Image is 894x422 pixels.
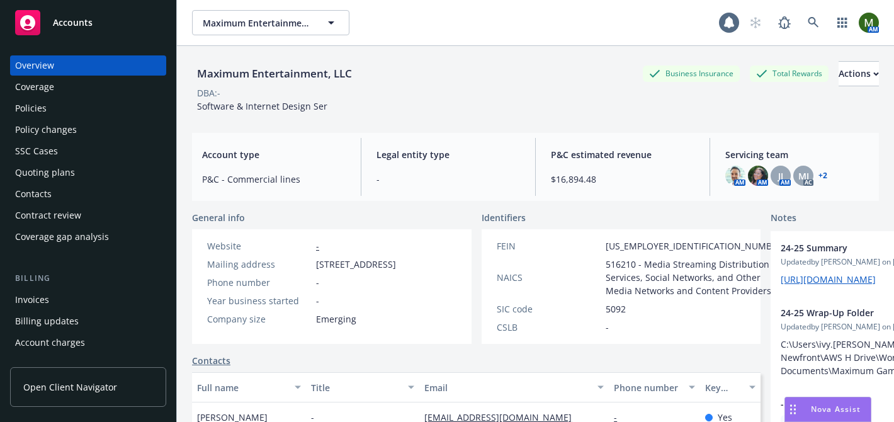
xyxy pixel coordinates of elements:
[643,66,740,81] div: Business Insurance
[497,239,601,253] div: FEIN
[785,397,801,421] div: Drag to move
[10,333,166,353] a: Account charges
[772,10,797,35] a: Report a Bug
[207,276,311,289] div: Phone number
[15,120,77,140] div: Policy changes
[15,141,58,161] div: SSC Cases
[316,276,319,289] span: -
[197,86,220,100] div: DBA: -
[606,302,626,316] span: 5092
[801,10,826,35] a: Search
[10,98,166,118] a: Policies
[376,173,520,186] span: -
[192,66,357,82] div: Maximum Entertainment, LLC
[207,239,311,253] div: Website
[15,354,89,374] div: Installment plans
[10,77,166,97] a: Coverage
[10,311,166,331] a: Billing updates
[497,321,601,334] div: CSLB
[424,381,590,394] div: Email
[192,372,306,402] button: Full name
[15,227,109,247] div: Coverage gap analysis
[202,173,346,186] span: P&C - Commercial lines
[419,372,609,402] button: Email
[15,55,54,76] div: Overview
[859,13,879,33] img: photo
[609,372,699,402] button: Phone number
[606,239,786,253] span: [US_EMPLOYER_IDENTIFICATION_NUMBER]
[725,166,745,186] img: photo
[497,271,601,284] div: NAICS
[811,404,861,414] span: Nova Assist
[778,169,783,183] span: JJ
[839,61,879,86] button: Actions
[10,227,166,247] a: Coverage gap analysis
[10,5,166,40] a: Accounts
[482,211,526,224] span: Identifiers
[192,211,245,224] span: General info
[551,173,694,186] span: $16,894.48
[551,148,694,161] span: P&C estimated revenue
[10,120,166,140] a: Policy changes
[725,148,869,161] span: Servicing team
[207,312,311,326] div: Company size
[606,258,786,297] span: 516210 - Media Streaming Distribution Services, Social Networks, and Other Media Networks and Con...
[203,16,312,30] span: Maximum Entertainment, LLC
[53,18,93,28] span: Accounts
[10,272,166,285] div: Billing
[10,290,166,310] a: Invoices
[839,62,879,86] div: Actions
[192,354,230,367] a: Contacts
[207,258,311,271] div: Mailing address
[15,77,54,97] div: Coverage
[10,163,166,183] a: Quoting plans
[10,205,166,225] a: Contract review
[23,380,117,394] span: Open Client Navigator
[10,184,166,204] a: Contacts
[830,10,855,35] a: Switch app
[700,372,761,402] button: Key contact
[10,141,166,161] a: SSC Cases
[15,163,75,183] div: Quoting plans
[818,172,827,180] a: +2
[316,258,396,271] span: [STREET_ADDRESS]
[743,10,768,35] a: Start snowing
[750,66,829,81] div: Total Rewards
[15,98,47,118] div: Policies
[306,372,420,402] button: Title
[197,381,287,394] div: Full name
[497,302,601,316] div: SIC code
[15,311,79,331] div: Billing updates
[192,10,349,35] button: Maximum Entertainment, LLC
[614,381,681,394] div: Phone number
[376,148,520,161] span: Legal entity type
[316,312,356,326] span: Emerging
[748,166,768,186] img: photo
[606,321,609,334] span: -
[15,205,81,225] div: Contract review
[705,381,742,394] div: Key contact
[781,273,876,285] a: [URL][DOMAIN_NAME]
[784,397,871,422] button: Nova Assist
[207,294,311,307] div: Year business started
[15,333,85,353] div: Account charges
[10,354,166,374] a: Installment plans
[202,148,346,161] span: Account type
[197,100,327,112] span: Software & Internet Design Ser
[10,55,166,76] a: Overview
[311,381,401,394] div: Title
[15,184,52,204] div: Contacts
[316,240,319,252] a: -
[771,211,796,226] span: Notes
[15,290,49,310] div: Invoices
[798,169,809,183] span: MJ
[316,294,319,307] span: -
